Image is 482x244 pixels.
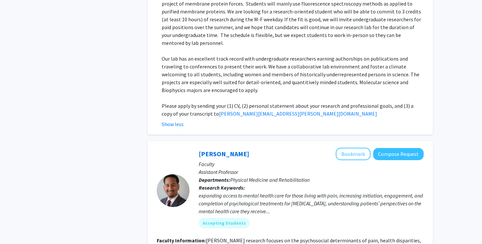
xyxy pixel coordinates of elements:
p: Our lab has an excellent track record with undergraduate researchers earning authorships on publi... [162,55,424,94]
span: Physical Medicine and Rehabilitation [230,177,310,183]
b: Departments: [199,177,230,183]
p: Please apply by sending your (1) CV, (2) personal statement about your research and professional ... [162,102,424,118]
b: Research Keywords: [199,184,245,191]
p: Faculty [199,160,424,168]
button: Compose Request to Fenan Rassu [373,148,424,160]
iframe: Chat [5,215,28,239]
p: Assistant Professor [199,168,424,176]
mat-chip: Accepting Students [199,218,250,228]
div: expanding access to mental health care for those living with pain, increasing initiation, engagem... [199,192,424,215]
a: [PERSON_NAME][EMAIL_ADDRESS][PERSON_NAME][DOMAIN_NAME] [219,110,377,117]
button: Show less [162,120,184,128]
b: Faculty Information: [157,237,206,244]
a: [PERSON_NAME] [199,150,249,158]
button: Add Fenan Rassu to Bookmarks [336,148,371,160]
